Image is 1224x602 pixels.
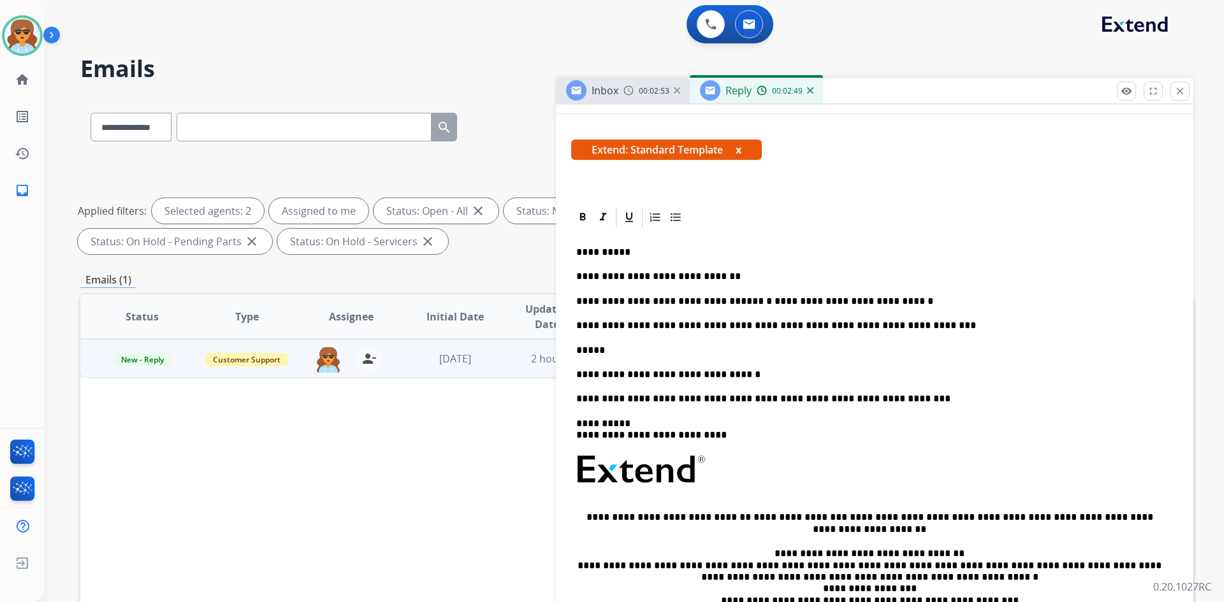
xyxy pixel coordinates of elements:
[15,109,30,124] mat-icon: list_alt
[666,208,685,227] div: Bullet List
[80,56,1193,82] h2: Emails
[316,346,341,373] img: agent-avatar
[374,198,499,224] div: Status: Open - All
[736,142,741,157] button: x
[244,234,259,249] mat-icon: close
[1147,85,1159,97] mat-icon: fullscreen
[531,352,588,366] span: 2 hours ago
[15,72,30,87] mat-icon: home
[277,229,448,254] div: Status: On Hold - Servicers
[205,353,288,366] span: Customer Support
[1121,85,1132,97] mat-icon: remove_red_eye
[15,146,30,161] mat-icon: history
[113,353,171,366] span: New - Reply
[126,309,159,324] span: Status
[571,140,762,160] span: Extend: Standard Template
[15,183,30,198] mat-icon: inbox
[269,198,368,224] div: Assigned to me
[639,86,669,96] span: 00:02:53
[594,208,613,227] div: Italic
[78,229,272,254] div: Status: On Hold - Pending Parts
[361,351,377,366] mat-icon: person_remove
[4,18,40,54] img: avatar
[1153,579,1211,594] p: 0.20.1027RC
[329,309,374,324] span: Assignee
[437,120,452,135] mat-icon: search
[470,203,486,219] mat-icon: close
[420,234,435,249] mat-icon: close
[725,83,752,97] span: Reply
[620,208,639,227] div: Underline
[426,309,484,324] span: Initial Date
[772,86,803,96] span: 00:02:49
[573,208,592,227] div: Bold
[80,272,136,288] p: Emails (1)
[439,352,471,366] span: [DATE]
[235,309,259,324] span: Type
[592,83,618,97] span: Inbox
[1174,85,1186,97] mat-icon: close
[152,198,264,224] div: Selected agents: 2
[504,198,638,224] div: Status: New - Initial
[518,301,576,332] span: Updated Date
[646,208,665,227] div: Ordered List
[78,203,147,219] p: Applied filters:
